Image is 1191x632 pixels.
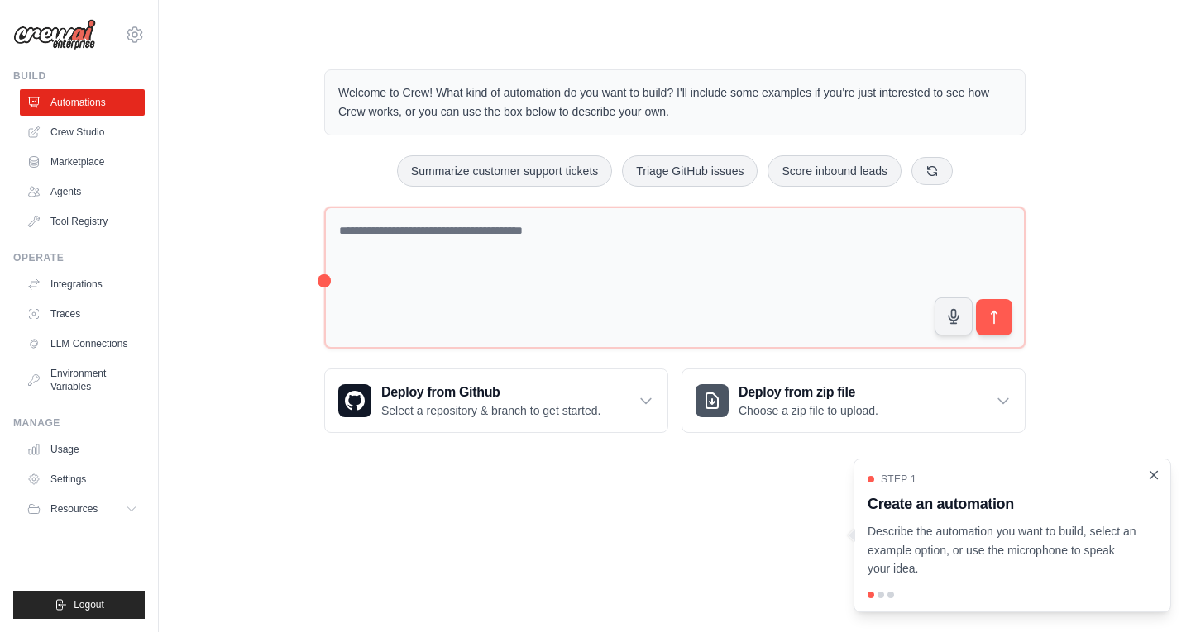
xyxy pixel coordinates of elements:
a: Settings [20,466,145,492]
a: Automations [20,89,145,116]
a: Agents [20,178,145,205]
a: Integrations [20,271,145,297]
p: Describe the automation you want to build, select an example option, or use the microphone to spe... [868,522,1137,578]
div: Build [13,69,145,83]
img: Logo [13,19,96,50]
span: Logout [74,598,104,611]
div: Operate [13,251,145,264]
button: Score inbound leads [768,155,902,187]
a: LLM Connections [20,330,145,357]
span: Step 1 [881,473,916,486]
h3: Deploy from zip file [739,383,878,402]
h3: Create an automation [868,492,1137,516]
button: Triage GitHub issues [622,155,758,187]
p: Welcome to Crew! What kind of automation do you want to build? I'll include some examples if you'... [338,83,1012,121]
a: Usage [20,436,145,463]
a: Traces [20,301,145,327]
button: Close walkthrough [1147,468,1160,482]
a: Environment Variables [20,360,145,400]
button: Summarize customer support tickets [397,155,612,187]
button: Resources [20,496,145,522]
div: Manage [13,416,145,430]
h3: Deploy from Github [381,383,600,402]
span: Resources [50,502,98,516]
p: Choose a zip file to upload. [739,402,878,419]
a: Marketplace [20,149,145,175]
a: Crew Studio [20,119,145,145]
a: Tool Registry [20,208,145,235]
iframe: Chat Widget [1108,553,1191,632]
p: Select a repository & branch to get started. [381,402,600,419]
button: Logout [13,591,145,619]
